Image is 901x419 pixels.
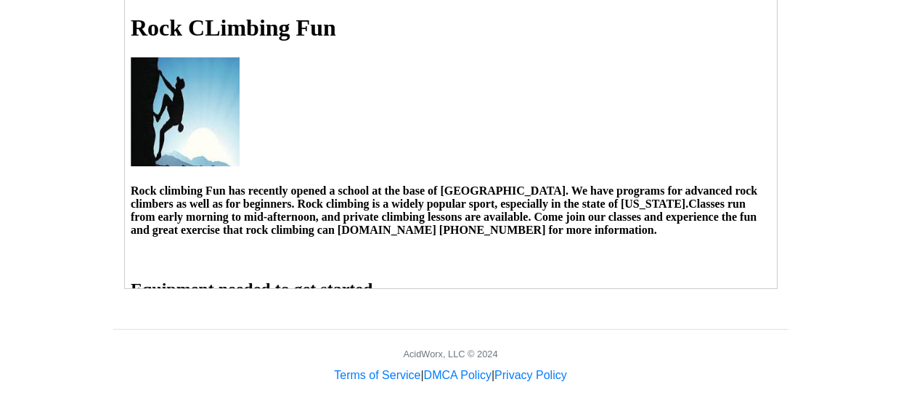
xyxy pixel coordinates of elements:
[6,15,646,42] h1: Rock CLimbing Fun
[6,280,646,300] h2: Equipment needed to get started
[403,347,497,361] div: AcidWorx, LLC © 2024
[6,58,115,167] img: 42ffdb7da49b9957ede8094ca5d6d60b
[494,369,567,381] a: Privacy Policy
[6,185,646,237] h4: Rock climbing Fun has recently opened a school at the base of [GEOGRAPHIC_DATA]. We have programs...
[334,369,420,381] a: Terms of Service
[424,369,492,381] a: DMCA Policy
[334,367,566,384] div: | |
